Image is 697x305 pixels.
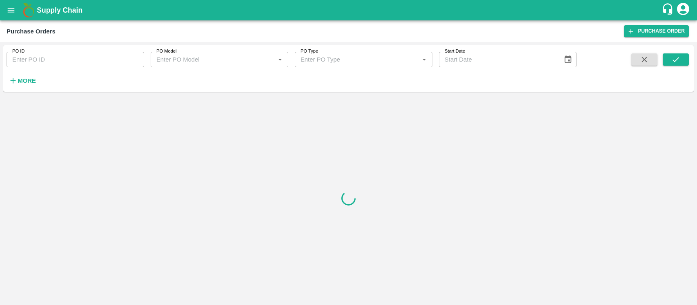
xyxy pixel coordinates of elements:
button: Open [275,54,285,65]
strong: More [18,77,36,84]
label: PO ID [12,48,24,55]
button: Open [419,54,430,65]
button: Choose date [560,52,576,67]
div: account of current user [676,2,690,19]
input: Start Date [439,52,557,67]
img: logo [20,2,37,18]
button: More [7,74,38,88]
button: open drawer [2,1,20,20]
b: Supply Chain [37,6,82,14]
label: PO Model [156,48,177,55]
div: Purchase Orders [7,26,56,37]
input: Enter PO Type [297,54,416,65]
label: PO Type [301,48,318,55]
input: Enter PO ID [7,52,144,67]
label: Start Date [445,48,465,55]
input: Enter PO Model [153,54,272,65]
div: customer-support [661,3,676,18]
a: Supply Chain [37,4,661,16]
a: Purchase Order [624,25,689,37]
